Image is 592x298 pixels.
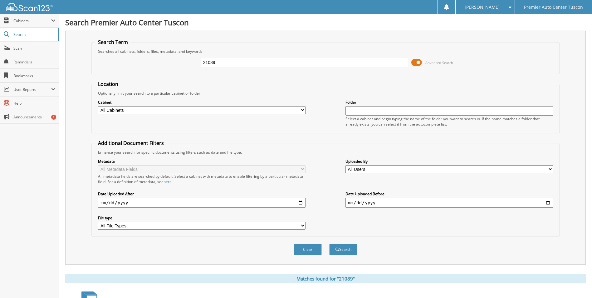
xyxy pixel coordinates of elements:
button: Search [329,244,357,255]
label: Date Uploaded After [98,191,306,196]
span: Premier Auto Center Tuscon [524,5,583,9]
label: Uploaded By [345,159,553,164]
a: here [164,179,172,184]
span: Cabinets [13,18,51,23]
span: Scan [13,46,56,51]
input: end [345,198,553,208]
label: Folder [345,100,553,105]
label: File type [98,215,306,221]
div: Select a cabinet and begin typing the name of the folder you want to search in. If the name match... [345,116,553,127]
div: 1 [51,115,56,120]
legend: Location [95,81,121,87]
div: All metadata fields are searched by default. Select a cabinet with metadata to enable filtering b... [98,174,306,184]
div: Searches all cabinets, folders, files, metadata, and keywords [95,49,556,54]
span: Announcements [13,114,56,120]
div: Matches found for "21089" [65,274,586,283]
legend: Additional Document Filters [95,140,167,147]
span: [PERSON_NAME] [465,5,500,9]
h1: Search Premier Auto Center Tuscon [65,17,586,27]
label: Cabinet [98,100,306,105]
legend: Search Term [95,39,131,46]
div: Enhance your search for specific documents using filters such as date and file type. [95,150,556,155]
div: Optionally limit your search to a particular cabinet or folder [95,91,556,96]
input: start [98,198,306,208]
span: User Reports [13,87,51,92]
button: Clear [294,244,322,255]
span: Advanced Search [425,60,453,65]
span: Reminders [13,59,56,65]
span: Help [13,101,56,106]
label: Metadata [98,159,306,164]
span: Search [13,32,55,37]
img: scan123-logo-white.svg [6,3,53,11]
label: Date Uploaded Before [345,191,553,196]
span: Bookmarks [13,73,56,78]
